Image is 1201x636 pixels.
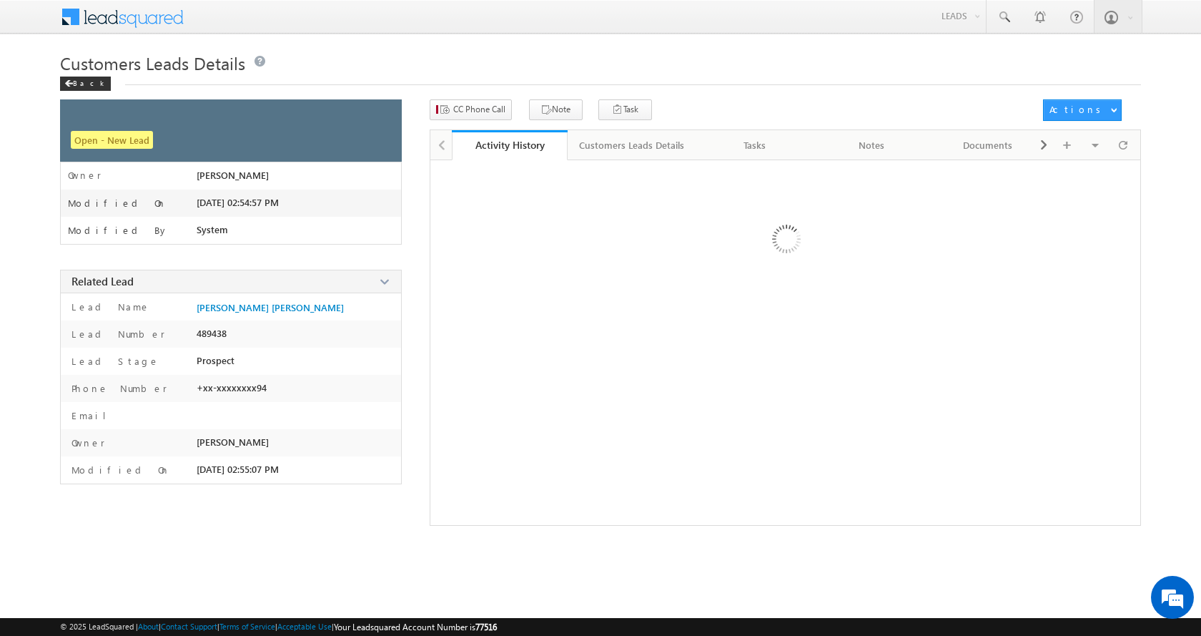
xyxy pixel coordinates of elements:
[197,355,234,366] span: Prospect
[1043,99,1122,121] button: Actions
[453,103,505,116] span: CC Phone Call
[68,464,170,476] label: Modified On
[814,130,930,160] a: Notes
[68,382,167,395] label: Phone Number
[197,197,279,208] span: [DATE] 02:54:57 PM
[60,620,497,634] span: © 2025 LeadSquared | | | | |
[197,382,267,393] span: +xx-xxxxxxxx94
[197,464,279,475] span: [DATE] 02:55:07 PM
[219,622,275,631] a: Terms of Service
[197,224,228,235] span: System
[68,300,150,313] label: Lead Name
[475,622,497,632] span: 77516
[463,138,558,152] div: Activity History
[161,622,217,631] a: Contact Support
[197,302,344,313] a: [PERSON_NAME] [PERSON_NAME]
[197,328,227,339] span: 489438
[598,99,652,120] button: Task
[138,622,159,631] a: About
[579,137,684,154] div: Customers Leads Details
[529,99,583,120] button: Note
[941,137,1034,154] div: Documents
[697,130,814,160] a: Tasks
[68,436,105,449] label: Owner
[68,225,169,236] label: Modified By
[71,131,153,149] span: Open - New Lead
[825,137,917,154] div: Notes
[60,77,111,91] div: Back
[430,99,512,120] button: CC Phone Call
[711,167,859,315] img: Loading ...
[71,274,134,288] span: Related Lead
[197,170,269,181] span: [PERSON_NAME]
[68,197,167,209] label: Modified On
[197,436,269,448] span: [PERSON_NAME]
[452,130,568,160] a: Activity History
[277,622,332,631] a: Acceptable Use
[68,409,117,422] label: Email
[1049,103,1106,116] div: Actions
[68,355,159,368] label: Lead Stage
[568,130,697,160] a: Customers Leads Details
[334,622,497,632] span: Your Leadsquared Account Number is
[60,52,245,74] span: Customers Leads Details
[930,130,1047,160] a: Documents
[708,137,801,154] div: Tasks
[68,328,165,341] label: Lead Number
[68,170,102,181] label: Owner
